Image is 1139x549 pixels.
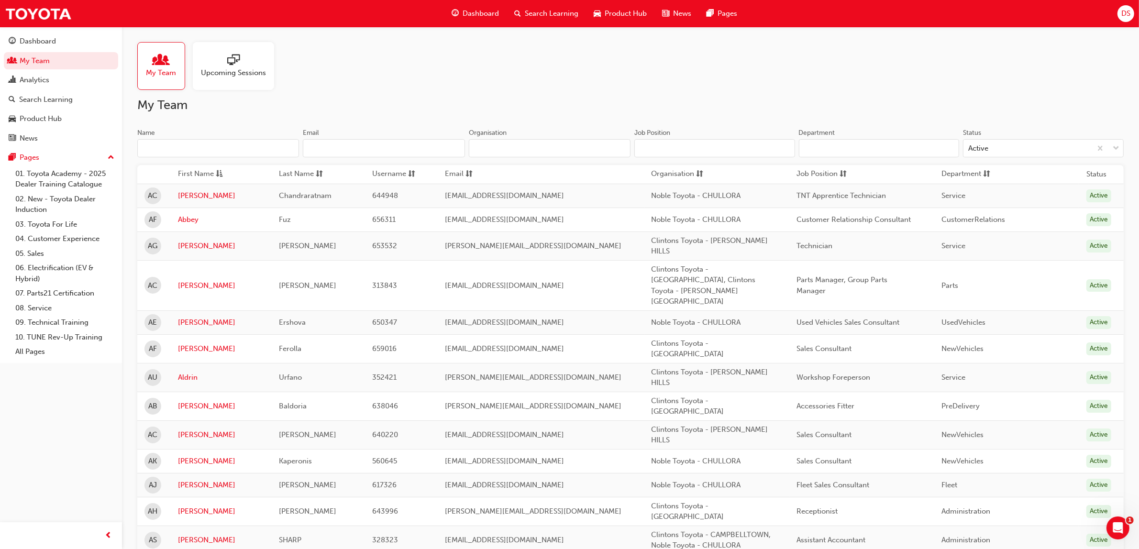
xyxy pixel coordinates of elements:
[148,506,158,517] span: AH
[137,42,193,90] a: My Team
[445,168,498,180] button: Emailsorting-icon
[796,430,851,439] span: Sales Consultant
[4,110,118,128] a: Product Hub
[108,152,114,164] span: up-icon
[372,168,406,180] span: Username
[941,373,965,382] span: Service
[4,149,118,166] button: Pages
[445,215,564,224] span: [EMAIL_ADDRESS][DOMAIN_NAME]
[941,457,984,465] span: NewVehicles
[941,191,965,200] span: Service
[279,430,336,439] span: [PERSON_NAME]
[372,191,398,200] span: 644948
[279,281,336,290] span: [PERSON_NAME]
[941,507,990,516] span: Administration
[840,168,847,180] span: sorting-icon
[4,71,118,89] a: Analytics
[178,168,231,180] button: First Nameasc-icon
[445,318,564,327] span: [EMAIL_ADDRESS][DOMAIN_NAME]
[445,168,464,180] span: Email
[652,318,741,327] span: Noble Toyota - CHULLORA
[605,8,647,19] span: Product Hub
[445,402,621,410] span: [PERSON_NAME][EMAIL_ADDRESS][DOMAIN_NAME]
[652,368,768,387] span: Clintons Toyota - [PERSON_NAME] HILLS
[408,168,415,180] span: sorting-icon
[796,536,865,544] span: Assistant Accountant
[796,481,869,489] span: Fleet Sales Consultant
[525,8,578,19] span: Search Learning
[941,430,984,439] span: NewVehicles
[137,98,1124,113] h2: My Team
[20,75,49,86] div: Analytics
[1086,479,1111,492] div: Active
[146,67,177,78] span: My Team
[445,242,621,250] span: [PERSON_NAME][EMAIL_ADDRESS][DOMAIN_NAME]
[178,456,265,467] a: [PERSON_NAME]
[465,168,473,180] span: sorting-icon
[5,3,72,24] img: Trak
[279,373,302,382] span: Urfano
[469,128,507,138] div: Organisation
[178,241,265,252] a: [PERSON_NAME]
[178,317,265,328] a: [PERSON_NAME]
[673,8,691,19] span: News
[11,217,118,232] a: 03. Toyota For Life
[634,128,670,138] div: Job Position
[634,139,795,157] input: Job Position
[941,281,958,290] span: Parts
[372,457,397,465] span: 560645
[963,128,981,138] div: Status
[372,215,396,224] span: 656311
[1086,342,1111,355] div: Active
[20,133,38,144] div: News
[463,8,499,19] span: Dashboard
[279,457,312,465] span: Kaperonis
[148,429,158,440] span: AC
[148,401,157,412] span: AB
[1121,8,1130,19] span: DS
[707,8,714,20] span: pages-icon
[148,280,158,291] span: AC
[9,134,16,143] span: news-icon
[155,54,167,67] span: people-icon
[279,242,336,250] span: [PERSON_NAME]
[1086,279,1111,292] div: Active
[4,52,118,70] a: My Team
[148,190,158,201] span: AC
[1126,516,1134,524] span: 1
[445,536,564,544] span: [EMAIL_ADDRESS][DOMAIN_NAME]
[652,168,704,180] button: Organisationsorting-icon
[19,94,73,105] div: Search Learning
[11,166,118,192] a: 01. Toyota Academy - 2025 Dealer Training Catalogue
[137,128,155,138] div: Name
[699,4,745,23] a: pages-iconPages
[718,8,737,19] span: Pages
[941,536,990,544] span: Administration
[1113,143,1119,155] span: down-icon
[201,67,266,78] span: Upcoming Sessions
[941,481,957,489] span: Fleet
[20,113,62,124] div: Product Hub
[1086,505,1111,518] div: Active
[9,57,16,66] span: people-icon
[11,246,118,261] a: 05. Sales
[1086,400,1111,413] div: Active
[796,168,849,180] button: Job Positionsorting-icon
[11,231,118,246] a: 04. Customer Experience
[372,402,398,410] span: 638046
[178,280,265,291] a: [PERSON_NAME]
[1086,213,1111,226] div: Active
[178,190,265,201] a: [PERSON_NAME]
[652,457,741,465] span: Noble Toyota - CHULLORA
[11,315,118,330] a: 09. Technical Training
[279,402,307,410] span: Baldoria
[652,265,756,306] span: Clintons Toyota - [GEOGRAPHIC_DATA], Clintons Toyota - [PERSON_NAME][GEOGRAPHIC_DATA]
[941,344,984,353] span: NewVehicles
[11,344,118,359] a: All Pages
[279,481,336,489] span: [PERSON_NAME]
[445,344,564,353] span: [EMAIL_ADDRESS][DOMAIN_NAME]
[796,318,899,327] span: Used Vehicles Sales Consultant
[652,236,768,256] span: Clintons Toyota - [PERSON_NAME] HILLS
